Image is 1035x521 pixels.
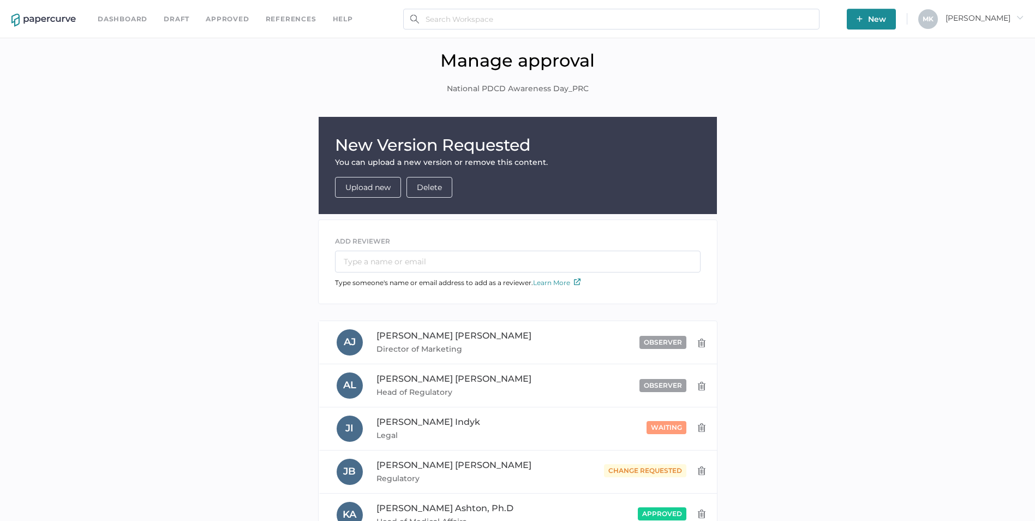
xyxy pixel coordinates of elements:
[417,177,442,197] span: Delete
[946,13,1024,23] span: [PERSON_NAME]
[644,381,682,389] span: observer
[345,182,391,192] a: Upload new
[11,14,76,27] img: papercurve-logo-colour.7244d18c.svg
[376,472,541,485] span: Regulatory
[376,386,541,399] span: Head of Regulatory
[447,83,589,95] span: National PDCD Awareness Day_PRC
[923,15,934,23] span: M K
[406,177,452,198] button: Delete
[644,338,682,346] span: observer
[376,342,541,356] span: Director of Marketing
[98,13,147,25] a: Dashboard
[697,339,706,347] img: delete
[164,13,189,25] a: Draft
[335,279,581,287] span: Type someone's name or email address to add as a reviewer.
[335,133,701,157] h1: New Version Requested
[343,465,356,477] span: J B
[376,417,480,427] span: [PERSON_NAME] Indyk
[266,13,316,25] a: References
[345,422,354,434] span: J I
[857,16,863,22] img: plus-white.e19ec114.svg
[376,460,531,470] span: [PERSON_NAME] [PERSON_NAME]
[376,429,541,442] span: Legal
[697,423,706,432] img: delete
[574,279,581,285] img: external-link-icon.7ec190a1.svg
[206,13,249,25] a: Approved
[343,379,356,391] span: A L
[8,50,1027,71] h1: Manage approval
[533,279,581,287] a: Learn More
[410,15,419,23] img: search.bf03fe8b.svg
[376,330,531,341] span: [PERSON_NAME] [PERSON_NAME]
[335,157,701,167] div: You can upload a new version or remove this content.
[697,510,706,518] img: delete
[651,423,682,431] span: waiting
[847,9,896,29] button: New
[376,374,531,384] span: [PERSON_NAME] [PERSON_NAME]
[344,336,356,348] span: A J
[376,503,513,513] span: [PERSON_NAME] Ashton, Ph.D
[608,466,682,475] span: change requested
[1016,14,1024,21] i: arrow_right
[335,237,390,245] span: ADD REVIEWER
[343,508,356,520] span: K A
[333,13,353,25] div: help
[697,382,706,390] img: delete
[335,251,701,273] input: Type a name or email
[403,9,819,29] input: Search Workspace
[335,177,401,198] button: Upload new
[642,510,682,518] span: approved
[697,466,706,475] img: delete
[857,9,886,29] span: New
